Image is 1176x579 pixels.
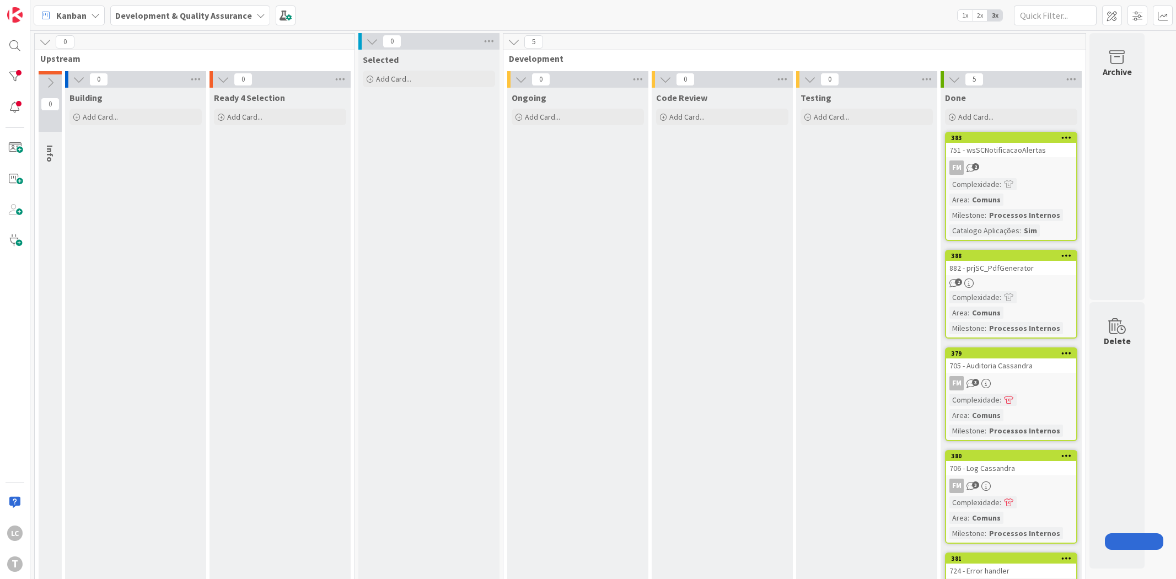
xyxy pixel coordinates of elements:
[968,194,969,206] span: :
[949,394,1000,406] div: Complexidade
[949,160,964,175] div: FM
[1000,291,1001,303] span: :
[531,73,550,86] span: 0
[972,379,979,386] span: 3
[946,451,1076,475] div: 380706 - Log Cassandra
[986,425,1063,437] div: Processos Internos
[949,376,964,390] div: FM
[946,349,1076,373] div: 379705 - Auditoria Cassandra
[946,554,1076,564] div: 381
[69,92,103,103] span: Building
[946,160,1076,175] div: FM
[1019,224,1021,237] span: :
[969,307,1003,319] div: Comuns
[1000,496,1001,508] span: :
[946,554,1076,578] div: 381724 - Error handler
[363,54,399,65] span: Selected
[1103,65,1132,78] div: Archive
[949,307,968,319] div: Area
[985,209,986,221] span: :
[525,112,560,122] span: Add Card...
[676,73,695,86] span: 0
[115,10,252,21] b: Development & Quality Assurance
[949,224,1019,237] div: Catalogo Aplicações
[949,425,985,437] div: Milestone
[946,251,1076,275] div: 388882 - prjSC_PdfGenerator
[972,481,979,489] span: 3
[946,564,1076,578] div: 724 - Error handler
[949,209,985,221] div: Milestone
[89,73,108,86] span: 0
[45,145,56,162] span: Info
[946,133,1076,143] div: 383
[7,556,23,572] div: T
[946,479,1076,493] div: FM
[949,479,964,493] div: FM
[973,10,987,21] span: 2x
[951,350,1076,357] div: 379
[946,143,1076,157] div: 751 - wsSCNotificacaoAlertas
[972,163,979,170] span: 2
[946,261,1076,275] div: 882 - prjSC_PdfGenerator
[949,512,968,524] div: Area
[56,35,74,49] span: 0
[7,7,23,23] img: Visit kanbanzone.com
[951,252,1076,260] div: 388
[985,322,986,334] span: :
[234,73,253,86] span: 0
[949,178,1000,190] div: Complexidade
[969,409,1003,421] div: Comuns
[946,349,1076,358] div: 379
[1021,224,1040,237] div: Sim
[949,194,968,206] div: Area
[958,112,994,122] span: Add Card...
[524,35,543,49] span: 5
[56,9,87,22] span: Kanban
[955,278,962,286] span: 2
[656,92,707,103] span: Code Review
[41,98,60,111] span: 0
[512,92,546,103] span: Ongoing
[949,496,1000,508] div: Complexidade
[946,451,1076,461] div: 380
[949,291,1000,303] div: Complexidade
[946,376,1076,390] div: FM
[969,194,1003,206] div: Comuns
[383,35,401,48] span: 0
[1104,334,1131,347] div: Delete
[40,53,341,64] span: Upstream
[814,112,849,122] span: Add Card...
[946,133,1076,157] div: 383751 - wsSCNotificacaoAlertas
[227,112,262,122] span: Add Card...
[951,452,1076,460] div: 380
[7,526,23,541] div: LC
[945,92,966,103] span: Done
[376,74,411,84] span: Add Card...
[968,512,969,524] span: :
[987,10,1002,21] span: 3x
[985,527,986,539] span: :
[1000,394,1001,406] span: :
[968,307,969,319] span: :
[949,409,968,421] div: Area
[951,134,1076,142] div: 383
[214,92,285,103] span: Ready 4 Selection
[986,527,1063,539] div: Processos Internos
[949,527,985,539] div: Milestone
[946,461,1076,475] div: 706 - Log Cassandra
[1000,178,1001,190] span: :
[965,73,984,86] span: 5
[946,251,1076,261] div: 388
[986,322,1063,334] div: Processos Internos
[951,555,1076,562] div: 381
[946,358,1076,373] div: 705 - Auditoria Cassandra
[801,92,831,103] span: Testing
[1014,6,1097,25] input: Quick Filter...
[669,112,705,122] span: Add Card...
[969,512,1003,524] div: Comuns
[949,322,985,334] div: Milestone
[986,209,1063,221] div: Processos Internos
[958,10,973,21] span: 1x
[985,425,986,437] span: :
[83,112,118,122] span: Add Card...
